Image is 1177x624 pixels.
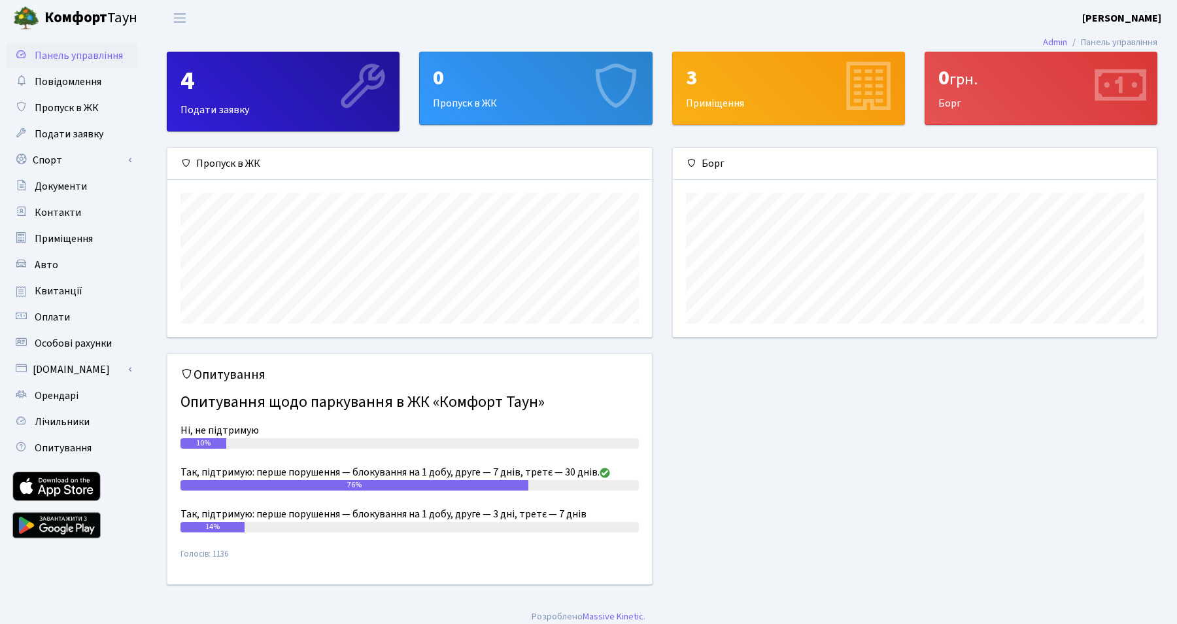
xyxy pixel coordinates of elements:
a: Оплати [7,304,137,330]
div: Пропуск в ЖК [420,52,651,124]
a: Особові рахунки [7,330,137,356]
span: Оплати [35,310,70,324]
a: [DOMAIN_NAME] [7,356,137,383]
a: Авто [7,252,137,278]
a: Опитування [7,435,137,461]
h4: Опитування щодо паркування в ЖК «Комфорт Таун» [180,388,639,417]
span: Орендарі [35,389,78,403]
div: 0 [433,65,638,90]
a: Лічильники [7,409,137,435]
span: Документи [35,179,87,194]
a: Приміщення [7,226,137,252]
a: Документи [7,173,137,199]
img: logo.png [13,5,39,31]
button: Переключити навігацію [163,7,196,29]
span: Приміщення [35,232,93,246]
div: 10% [180,438,226,449]
a: [PERSON_NAME] [1082,10,1161,26]
b: Комфорт [44,7,107,28]
a: 3Приміщення [672,52,905,125]
span: Панель управління [35,48,123,63]
span: Авто [35,258,58,272]
div: Приміщення [673,52,904,124]
a: Повідомлення [7,69,137,95]
span: Подати заявку [35,127,103,141]
span: Особові рахунки [35,336,112,351]
h5: Опитування [180,367,639,383]
span: Опитування [35,441,92,455]
div: 76% [180,480,528,491]
div: 3 [686,65,891,90]
span: Повідомлення [35,75,101,89]
a: Спорт [7,147,137,173]
span: грн. [949,68,978,91]
div: 4 [180,65,386,97]
span: Контакти [35,205,81,220]
div: 0 [938,65,1144,90]
div: Так, підтримую: перше порушення — блокування на 1 добу, друге — 7 днів, третє — 30 днів. [180,464,639,480]
div: Розроблено . [532,610,645,624]
b: [PERSON_NAME] [1082,11,1161,26]
span: Лічильники [35,415,90,429]
a: Контакти [7,199,137,226]
div: Подати заявку [167,52,399,131]
div: Борг [925,52,1157,124]
div: 14% [180,522,245,532]
div: Борг [673,148,1157,180]
a: Massive Kinetic [583,610,643,623]
span: Таун [44,7,137,29]
a: Подати заявку [7,121,137,147]
a: 4Подати заявку [167,52,400,131]
a: Квитанції [7,278,137,304]
div: Пропуск в ЖК [167,148,652,180]
nav: breadcrumb [1023,29,1177,56]
a: 0Пропуск в ЖК [419,52,652,125]
small: Голосів: 1136 [180,548,639,571]
span: Пропуск в ЖК [35,101,99,115]
li: Панель управління [1067,35,1157,50]
div: Ні, не підтримую [180,423,639,438]
span: Квитанції [35,284,82,298]
a: Панель управління [7,43,137,69]
a: Орендарі [7,383,137,409]
a: Admin [1043,35,1067,49]
a: Пропуск в ЖК [7,95,137,121]
div: Так, підтримую: перше порушення — блокування на 1 добу, друге — 3 дні, третє — 7 днів [180,506,639,522]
